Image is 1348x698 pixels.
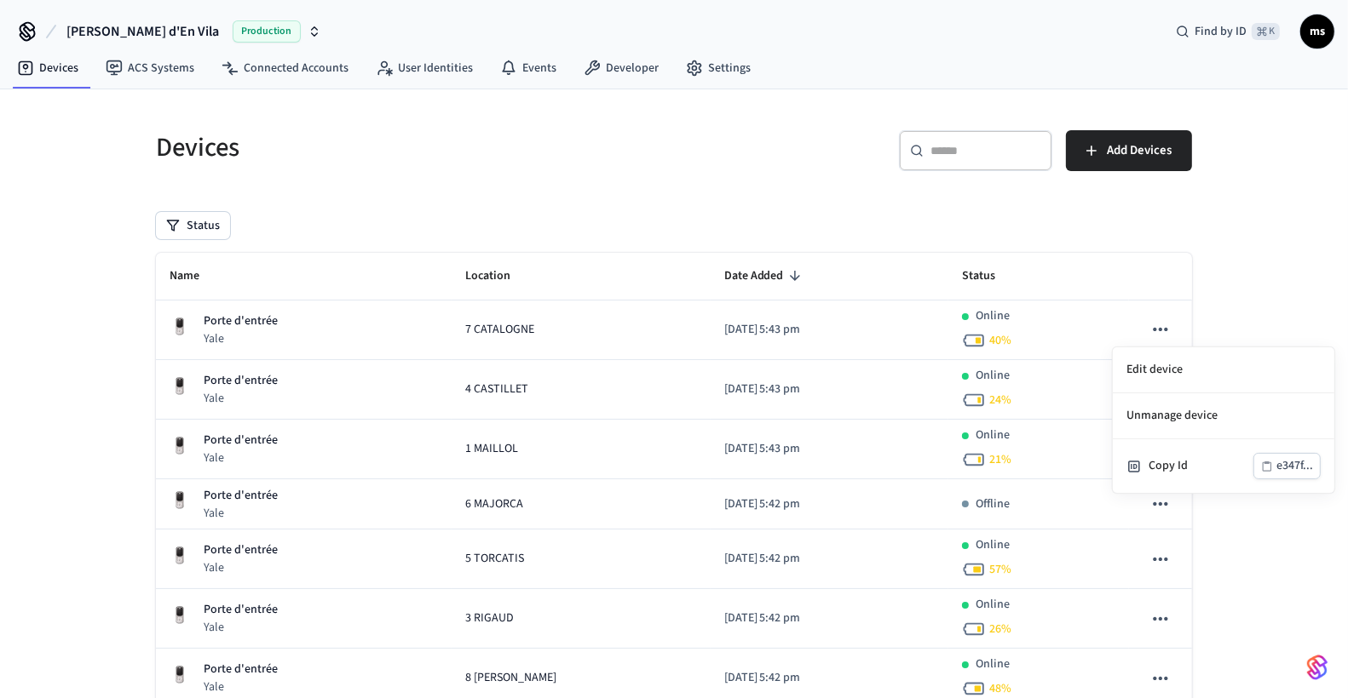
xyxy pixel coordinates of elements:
[1113,393,1334,439] li: Unmanage device
[1253,453,1321,479] button: e347f...
[1276,455,1313,477] div: e347f...
[1113,347,1334,393] li: Edit device
[1307,654,1328,681] img: SeamLogoGradient.69752ec5.svg
[1149,457,1253,475] div: Copy Id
